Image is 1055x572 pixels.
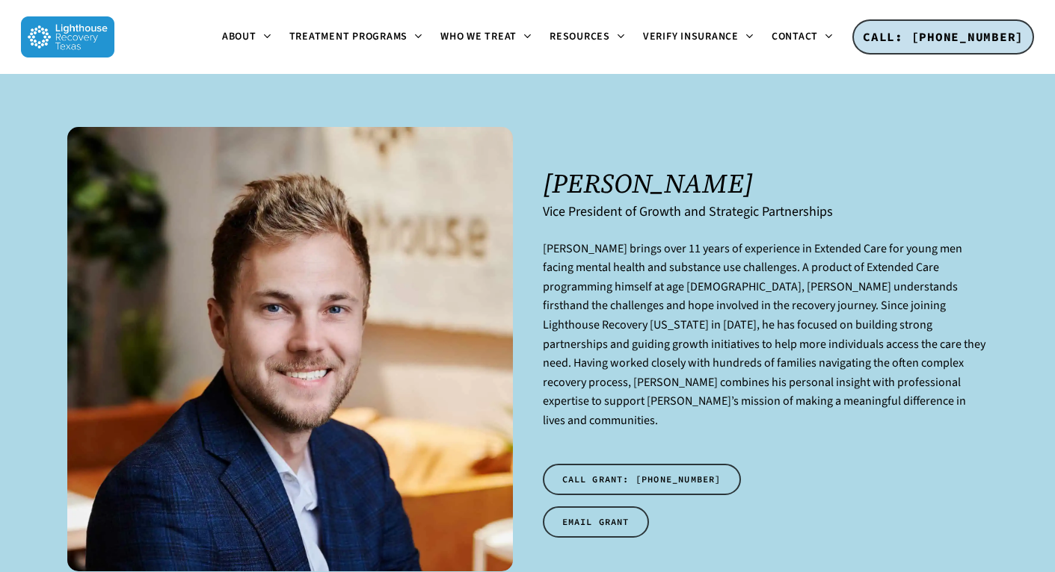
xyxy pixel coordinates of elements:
img: Lighthouse Recovery Texas [21,16,114,57]
h1: [PERSON_NAME] [543,168,988,199]
span: EMAIL GRANT [562,515,630,529]
a: Treatment Programs [280,31,432,43]
span: CALL GRANT: [PHONE_NUMBER] [562,472,722,487]
span: Resources [550,29,610,44]
a: CALL GRANT: [PHONE_NUMBER] [543,464,741,495]
a: Contact [763,31,842,43]
span: Treatment Programs [289,29,408,44]
span: Verify Insurance [643,29,739,44]
p: [PERSON_NAME] brings over 11 years of experience in Extended Care for young men facing mental hea... [543,240,988,449]
span: Who We Treat [440,29,517,44]
a: About [213,31,280,43]
a: EMAIL GRANT [543,506,649,538]
a: Who We Treat [431,31,541,43]
span: About [222,29,256,44]
h6: Vice President of Growth and Strategic Partnerships [543,204,988,220]
span: Contact [772,29,818,44]
a: Resources [541,31,634,43]
span: CALL: [PHONE_NUMBER] [863,29,1024,44]
a: Verify Insurance [634,31,763,43]
a: CALL: [PHONE_NUMBER] [852,19,1034,55]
